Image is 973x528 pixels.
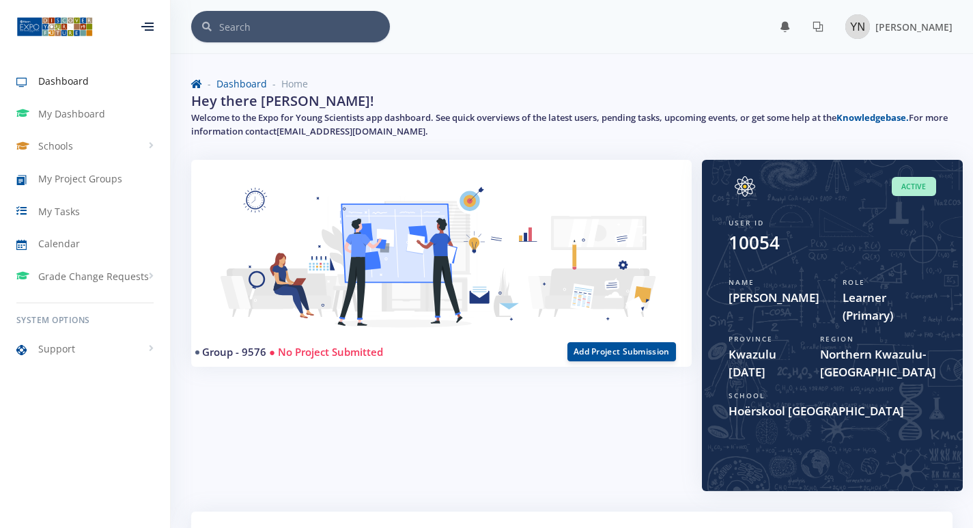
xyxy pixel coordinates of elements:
button: Add Project Submission [567,342,676,361]
span: Schools [38,139,73,153]
a: Group - 9576 [202,345,266,359]
img: ... [16,16,93,38]
img: Image placeholder [845,14,870,39]
li: Home [267,77,308,91]
nav: breadcrumb [191,77,953,91]
span: User ID [729,218,764,227]
span: Hoërskool [GEOGRAPHIC_DATA] [729,402,936,420]
span: School [729,391,765,400]
span: Role [843,277,865,287]
h5: Welcome to the Expo for Young Scientists app dashboard. See quick overviews of the latest users, ... [191,111,953,138]
a: Knowledgebase. [836,111,909,124]
div: 10054 [729,230,780,256]
h2: Hey there [PERSON_NAME]! [191,91,374,111]
a: Add Project Submission [567,344,676,359]
a: Dashboard [216,77,267,90]
span: Calendar [38,236,80,251]
span: ● No Project Submitted [269,345,383,359]
span: Northern Kwazulu-[GEOGRAPHIC_DATA] [820,346,936,380]
span: My Project Groups [38,171,122,186]
span: [PERSON_NAME] [875,20,953,33]
span: Support [38,342,75,356]
a: [EMAIL_ADDRESS][DOMAIN_NAME] [277,125,425,137]
h6: System Options [16,314,154,326]
input: Search [219,11,390,42]
span: My Dashboard [38,107,105,121]
img: Image placeholder [729,176,761,197]
img: Learner [208,176,675,353]
span: Active [892,177,936,197]
span: [PERSON_NAME] [729,289,822,307]
span: Learner (Primary) [843,289,936,324]
span: Grade Change Requests [38,269,149,283]
span: My Tasks [38,204,80,219]
span: Name [729,277,755,287]
span: Kwazulu [DATE] [729,346,800,380]
a: Image placeholder [PERSON_NAME] [834,12,953,42]
span: Province [729,334,773,344]
span: Dashboard [38,74,89,88]
span: Region [820,334,854,344]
